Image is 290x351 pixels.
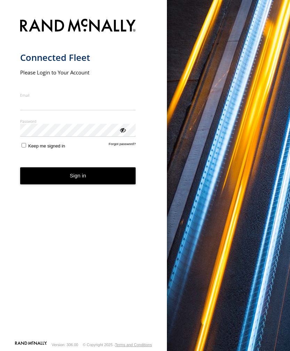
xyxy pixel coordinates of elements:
a: Forgot password? [109,142,136,149]
h1: Connected Fleet [20,52,136,63]
label: Password [20,119,136,124]
img: Rand McNally [20,17,136,35]
div: © Copyright 2025 - [83,343,152,347]
input: Keep me signed in [22,143,26,147]
a: Visit our Website [15,341,47,348]
label: Email [20,93,136,98]
button: Sign in [20,167,136,184]
span: Keep me signed in [28,143,65,149]
form: main [20,15,147,341]
h2: Please Login to Your Account [20,69,136,76]
div: Version: 306.00 [52,343,78,347]
div: ViewPassword [119,126,126,133]
a: Terms and Conditions [115,343,152,347]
